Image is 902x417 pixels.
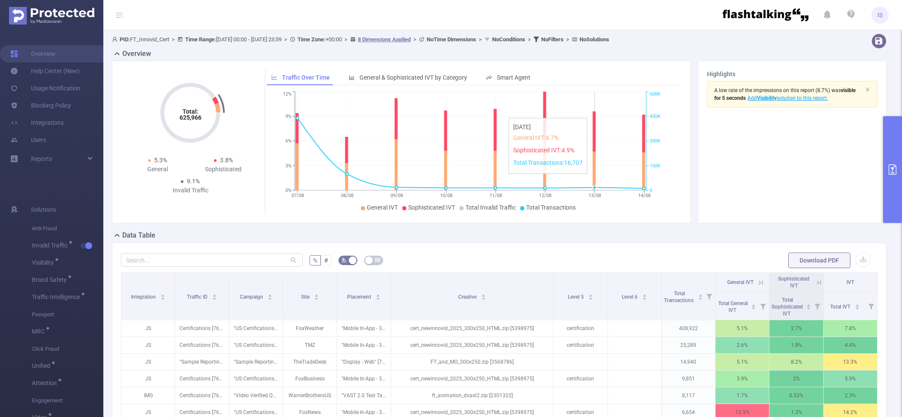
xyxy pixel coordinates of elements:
p: "US Certifications Q3 2025" [283596] [229,371,283,387]
i: icon: caret-down [806,306,811,309]
p: "Video Verified Q4 2023" [220028] [229,387,283,404]
i: icon: caret-down [267,297,272,299]
i: icon: caret-down [642,297,647,299]
span: > [282,36,290,43]
span: Site [301,294,311,300]
tspan: 6% [285,139,291,144]
p: "Sample Reporting" [199213] [229,354,283,370]
div: Sort [160,293,165,298]
i: icon: caret-up [588,293,593,296]
i: icon: user [112,37,120,42]
div: Sort [212,293,217,298]
tspan: 08/08 [341,193,353,198]
i: icon: caret-up [161,293,165,296]
a: Usage Notification [10,80,81,97]
p: 2% [769,371,823,387]
span: Total IVT [830,304,852,310]
a: Blocking Policy [10,97,71,114]
span: Sophisticated IVT [778,276,809,289]
div: Sort [642,293,647,298]
span: General IVT [727,279,753,285]
p: 7.8% [824,320,877,337]
i: icon: caret-up [212,293,217,296]
p: Certifications [7678] [175,371,229,387]
p: 4.4% [824,337,877,353]
span: Add solution to this report. [746,95,828,101]
tspan: 11/08 [489,193,502,198]
p: cert_newinnovid_2025_300x250_HTML.zip [5398975] [391,320,553,337]
p: FoxWeather [283,320,337,337]
tspan: 12% [283,92,291,97]
img: Protected Media [9,7,94,25]
span: > [476,36,484,43]
p: FT_and_MO_300x250.zip [3568786] [391,354,553,370]
p: 1.8% [769,337,823,353]
span: > [169,36,177,43]
tspan: 07/08 [291,193,304,198]
p: 2.7% [769,320,823,337]
p: "Display - Web" [7049578] [337,354,391,370]
i: icon: bar-chart [349,74,355,80]
b: No Filters [541,36,564,43]
span: Level 5 [568,294,585,300]
tspan: 300K [650,139,660,144]
span: Placement [347,294,372,300]
b: No Conditions [492,36,525,43]
span: Brand Safety [32,277,70,283]
p: "VAST 2.0 Test Tag" [7740582] [337,387,391,404]
a: Help Center (New) [10,62,80,80]
span: (8.7%) [714,87,856,101]
span: Creative [458,294,478,300]
span: Total Sophisticated IVT [772,297,803,317]
span: 3.8% [220,157,233,164]
i: icon: caret-down [161,297,165,299]
i: icon: bg-colors [341,257,347,263]
span: Traffic Over Time [282,74,330,81]
p: 5.1% [716,354,769,370]
div: Sort [481,293,486,298]
span: Traffic ID [187,294,209,300]
p: "Mobile In-App - 300x250 Non-Expand (Onpage) HTML5" [9720430] [337,371,391,387]
p: cert_newinnovid_2025_300x250_HTML.zip [5398975] [391,337,553,353]
button: icon: close [865,85,870,94]
h2: Data Table [122,230,155,241]
p: certification [554,371,607,387]
span: Visibility [32,259,57,266]
a: Overview [10,45,56,62]
tspan: 3% [285,163,291,169]
span: 9.1% [187,178,200,185]
div: Sort [855,303,860,308]
div: Sort [588,293,593,298]
span: % [313,257,317,264]
span: FT_Innovid_Cert [DATE] 00:00 - [DATE] 23:59 +00:00 [112,36,609,43]
i: Filter menu [865,292,877,320]
p: certification [554,320,607,337]
p: 5.9% [824,371,877,387]
i: icon: caret-up [376,293,381,296]
tspan: 450K [650,114,660,119]
i: icon: caret-up [642,293,647,296]
div: Sophisticated [190,165,256,174]
p: 13.3% [824,354,877,370]
p: 3.9% [716,371,769,387]
i: icon: caret-up [751,303,756,306]
span: Sophisticated IVT [408,204,455,211]
span: Reports [31,155,52,162]
span: Attention [32,380,60,386]
tspan: 625,966 [180,114,201,121]
span: Click Fraud [32,340,103,358]
span: > [411,36,419,43]
p: "Mobile In-App - 300x250 Non-Expand (Onpage) HTML5" [9720437] [337,320,391,337]
b: Time Zone: [298,36,325,43]
p: "US Certifications Q3 2025" [283596] [229,320,283,337]
i: icon: caret-down [481,297,486,299]
input: Search... [121,253,303,267]
div: General [124,165,190,174]
tspan: 14/08 [638,193,650,198]
i: icon: caret-down [588,297,593,299]
i: icon: caret-down [314,297,319,299]
p: "Mobile In-App - 300x250 Non-Expand (Onpage) HTML5" [9720447] [337,337,391,353]
span: A low rate of the impressions on this report [714,87,814,93]
h3: Highlights [707,70,877,79]
div: Sort [375,293,381,298]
